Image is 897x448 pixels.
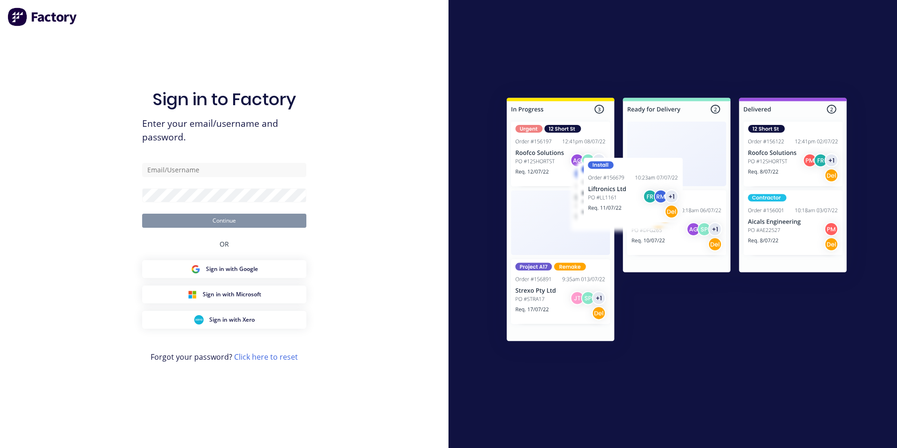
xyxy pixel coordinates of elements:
h1: Sign in to Factory [152,89,296,109]
img: Xero Sign in [194,315,204,324]
button: Google Sign inSign in with Google [142,260,306,278]
span: Sign in with Google [206,265,258,273]
button: Microsoft Sign inSign in with Microsoft [142,286,306,303]
img: Google Sign in [191,264,200,274]
input: Email/Username [142,163,306,177]
img: Factory [8,8,78,26]
a: Click here to reset [234,352,298,362]
span: Forgot your password? [151,351,298,363]
span: Enter your email/username and password. [142,117,306,144]
button: Xero Sign inSign in with Xero [142,311,306,329]
span: Sign in with Microsoft [203,290,261,299]
img: Sign in [486,79,867,363]
div: OR [220,228,229,260]
span: Sign in with Xero [209,316,255,324]
button: Continue [142,214,306,228]
img: Microsoft Sign in [188,290,197,299]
